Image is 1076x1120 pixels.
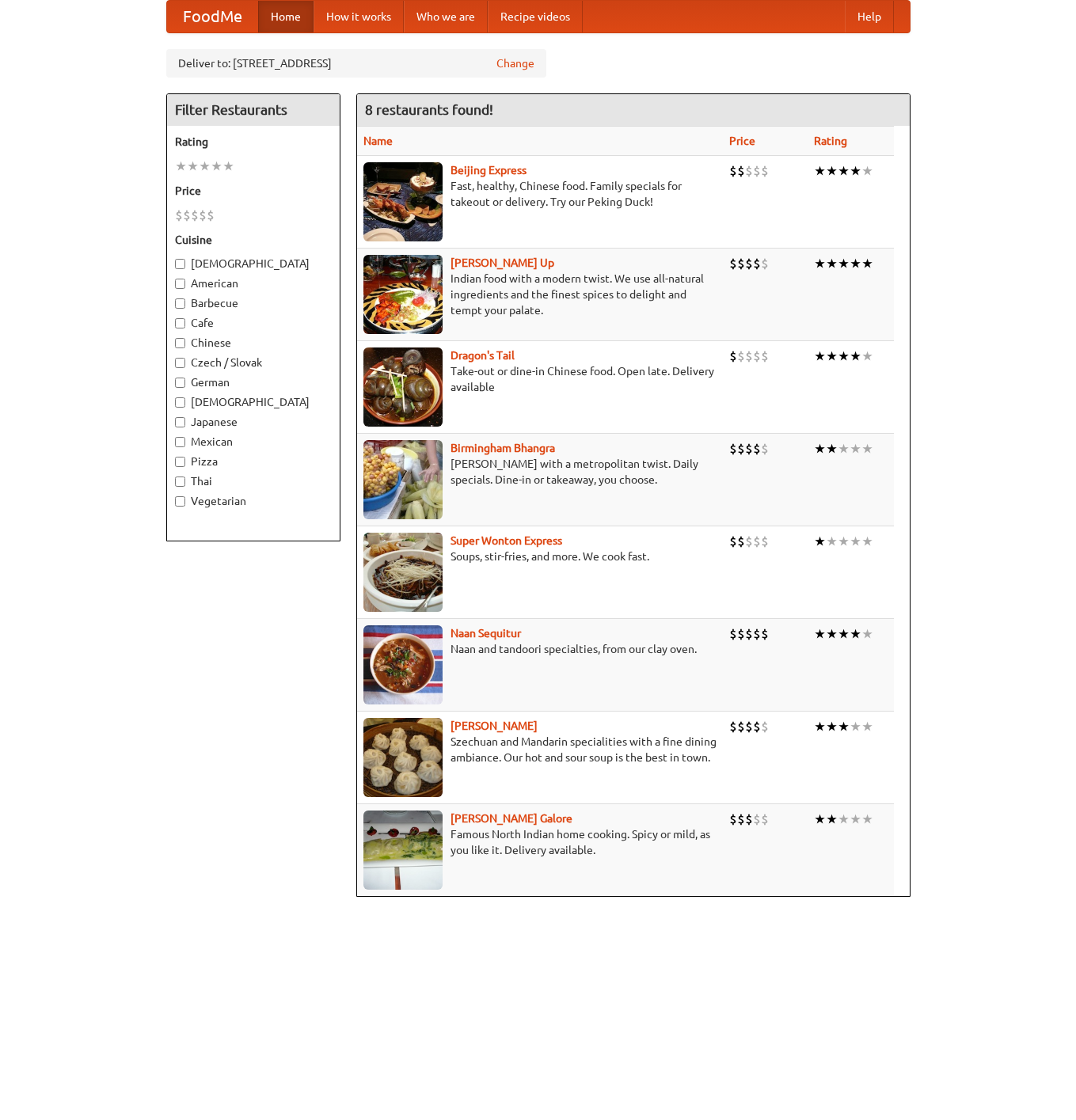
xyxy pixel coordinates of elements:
[729,135,755,147] a: Price
[737,718,745,735] li: $
[761,811,769,828] li: $
[826,347,838,365] li: ★
[850,625,861,643] li: ★
[258,1,314,32] a: Home
[451,534,562,547] b: Super Wonton Express
[222,158,234,175] li: ★
[814,162,826,180] li: ★
[175,473,332,489] label: Thai
[845,1,894,32] a: Help
[850,718,861,735] li: ★
[729,347,737,365] li: $
[737,255,745,272] li: $
[729,811,737,828] li: $
[365,102,493,117] ng-pluralize: 8 restaurants found!
[729,162,737,180] li: $
[451,627,521,640] a: Naan Sequitur
[175,315,332,331] label: Cafe
[451,719,538,732] a: [PERSON_NAME]
[838,162,850,180] li: ★
[363,625,443,704] img: naansequitur.jpg
[199,207,207,224] li: $
[175,158,187,175] li: ★
[729,533,737,550] li: $
[363,255,443,334] img: curryup.jpg
[175,275,332,291] label: American
[175,279,185,289] input: American
[175,295,332,311] label: Barbecue
[826,718,838,735] li: ★
[175,434,332,450] label: Mexican
[175,232,332,248] h5: Cuisine
[207,207,215,224] li: $
[761,255,769,272] li: $
[363,718,443,797] img: shandong.jpg
[761,718,769,735] li: $
[451,442,555,454] b: Birmingham Bhangra
[753,533,761,550] li: $
[363,533,443,612] img: superwonton.jpg
[175,414,332,430] label: Japanese
[363,162,443,241] img: beijing.jpg
[838,718,850,735] li: ★
[761,625,769,643] li: $
[187,158,199,175] li: ★
[826,255,838,272] li: ★
[745,162,753,180] li: $
[737,162,745,180] li: $
[363,347,443,427] img: dragon.jpg
[363,440,443,519] img: bhangra.jpg
[729,440,737,457] li: $
[175,358,185,368] input: Czech / Slovak
[826,811,838,828] li: ★
[737,533,745,550] li: $
[175,259,185,269] input: [DEMOGRAPHIC_DATA]
[737,440,745,457] li: $
[826,162,838,180] li: ★
[175,476,185,487] input: Thai
[729,255,737,272] li: $
[826,533,838,550] li: ★
[814,718,826,735] li: ★
[753,347,761,365] li: $
[191,207,199,224] li: $
[761,533,769,550] li: $
[745,625,753,643] li: $
[167,1,258,32] a: FoodMe
[363,178,717,210] p: Fast, healthy, Chinese food. Family specials for takeout or delivery. Try our Peking Duck!
[838,255,850,272] li: ★
[861,440,873,457] li: ★
[211,158,222,175] li: ★
[488,1,583,32] a: Recipe videos
[175,493,332,509] label: Vegetarian
[850,347,861,365] li: ★
[175,183,332,199] h5: Price
[753,162,761,180] li: $
[175,338,185,348] input: Chinese
[838,625,850,643] li: ★
[814,811,826,828] li: ★
[167,94,340,126] h4: Filter Restaurants
[175,437,185,447] input: Mexican
[850,440,861,457] li: ★
[814,625,826,643] li: ★
[175,496,185,507] input: Vegetarian
[363,456,717,488] p: [PERSON_NAME] with a metropolitan twist. Daily specials. Dine-in or takeaway, you choose.
[451,812,572,825] b: [PERSON_NAME] Galore
[175,417,185,427] input: Japanese
[451,256,554,269] a: [PERSON_NAME] Up
[175,378,185,388] input: German
[175,397,185,408] input: [DEMOGRAPHIC_DATA]
[175,457,185,467] input: Pizza
[496,55,534,71] a: Change
[861,718,873,735] li: ★
[451,164,527,177] b: Beijing Express
[175,134,332,150] h5: Rating
[175,318,185,328] input: Cafe
[729,625,737,643] li: $
[745,718,753,735] li: $
[175,207,183,224] li: $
